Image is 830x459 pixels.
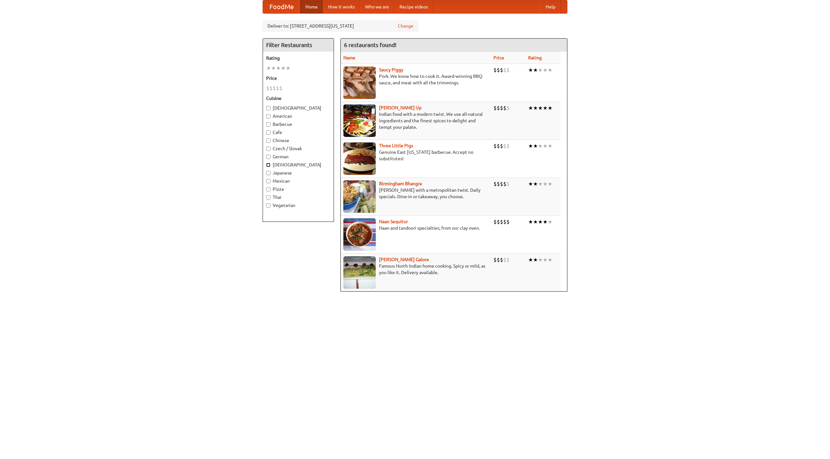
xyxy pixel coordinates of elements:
[266,75,330,81] h5: Price
[379,219,408,224] a: Naan Sequitur
[276,65,281,72] li: ★
[266,139,270,143] input: Chinese
[528,142,533,150] li: ★
[543,66,548,74] li: ★
[343,73,488,86] p: Pork. We know how to cook it. Award-winning BBQ sauce, and meat with all the trimmings.
[497,180,500,187] li: $
[344,42,397,48] ng-pluralize: 6 restaurants found!
[528,180,533,187] li: ★
[538,66,543,74] li: ★
[500,142,503,150] li: $
[497,66,500,74] li: $
[379,181,422,186] a: Birmingham Bhangra
[286,65,290,72] li: ★
[266,55,330,61] h5: Rating
[266,186,330,192] label: Pizza
[266,105,330,111] label: [DEMOGRAPHIC_DATA]
[528,104,533,112] li: ★
[343,256,376,289] img: currygalore.jpg
[500,218,503,225] li: $
[548,256,552,263] li: ★
[266,163,270,167] input: [DEMOGRAPHIC_DATA]
[533,180,538,187] li: ★
[266,122,270,127] input: Barbecue
[548,104,552,112] li: ★
[528,256,533,263] li: ★
[266,162,330,168] label: [DEMOGRAPHIC_DATA]
[271,65,276,72] li: ★
[266,178,330,184] label: Mexican
[528,55,542,60] a: Rating
[398,23,413,29] a: Change
[540,0,561,13] a: Help
[528,66,533,74] li: ★
[266,195,270,199] input: Thai
[506,104,510,112] li: $
[276,85,279,92] li: $
[343,225,488,231] p: Naan and tandoori specialties, from our clay oven.
[506,180,510,187] li: $
[493,256,497,263] li: $
[500,66,503,74] li: $
[266,130,270,135] input: Cafe
[266,155,270,159] input: German
[266,65,271,72] li: ★
[533,66,538,74] li: ★
[528,218,533,225] li: ★
[343,55,355,60] a: Name
[503,104,506,112] li: $
[503,66,506,74] li: $
[533,104,538,112] li: ★
[266,129,330,136] label: Cafe
[300,0,323,13] a: Home
[503,218,506,225] li: $
[543,180,548,187] li: ★
[343,111,488,130] p: Indian food with a modern twist. We use all-natural ingredients and the finest spices to delight ...
[493,142,497,150] li: $
[266,179,270,183] input: Mexican
[506,66,510,74] li: $
[543,256,548,263] li: ★
[538,180,543,187] li: ★
[266,106,270,110] input: [DEMOGRAPHIC_DATA]
[533,142,538,150] li: ★
[497,142,500,150] li: $
[538,142,543,150] li: ★
[503,180,506,187] li: $
[543,218,548,225] li: ★
[266,147,270,151] input: Czech / Slovak
[379,257,429,262] a: [PERSON_NAME] Galore
[379,67,403,72] a: Saucy Piggy
[500,180,503,187] li: $
[543,104,548,112] li: ★
[503,256,506,263] li: $
[263,20,418,32] div: Deliver to: [STREET_ADDRESS][US_STATE]
[538,218,543,225] li: ★
[500,256,503,263] li: $
[266,95,330,102] h5: Cuisine
[266,114,270,118] input: American
[500,104,503,112] li: $
[360,0,394,13] a: Who we are
[273,85,276,92] li: $
[548,66,552,74] li: ★
[263,39,334,52] h4: Filter Restaurants
[343,149,488,162] p: Genuine East [US_STATE] barbecue. Accept no substitutes!
[266,145,330,152] label: Czech / Slovak
[497,104,500,112] li: $
[379,105,421,110] a: [PERSON_NAME] Up
[379,143,413,148] a: Three Little Pigs
[506,256,510,263] li: $
[343,187,488,200] p: [PERSON_NAME] with a metropolitan twist. Daily specials. Dine-in or takeaway, you choose.
[279,85,282,92] li: $
[503,142,506,150] li: $
[266,170,330,176] label: Japanese
[394,0,433,13] a: Recipe videos
[493,66,497,74] li: $
[281,65,286,72] li: ★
